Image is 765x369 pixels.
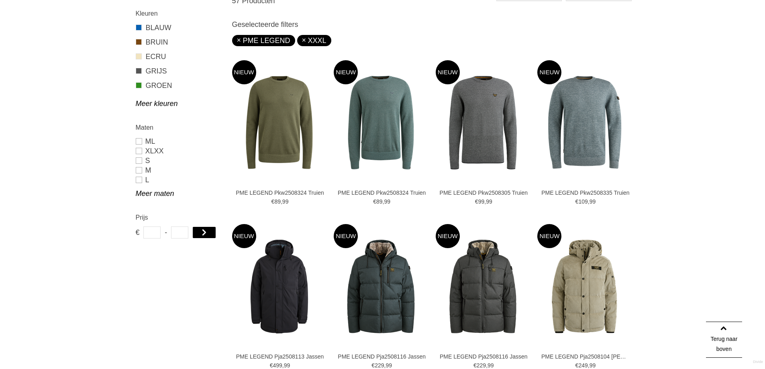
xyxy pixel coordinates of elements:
[537,75,632,170] img: PME LEGEND Pkw2508335 Truien
[136,99,222,108] a: Meer kleuren
[590,362,596,369] span: 99
[384,362,386,369] span: ,
[232,239,326,334] img: PME LEGEND Pja2508113 Jassen
[281,198,282,205] span: ,
[236,353,324,360] a: PME LEGEND Pja2508113 Jassen
[136,122,222,133] h2: Maten
[282,362,284,369] span: ,
[136,189,222,198] a: Meer maten
[136,37,222,47] a: BRUIN
[475,198,478,205] span: €
[439,189,528,196] a: PME LEGEND Pkw2508305 Truien
[753,357,763,367] a: Divide
[706,322,742,358] a: Terug naar boven
[488,362,494,369] span: 99
[473,362,477,369] span: €
[373,198,376,205] span: €
[477,362,486,369] span: 229
[270,362,273,369] span: €
[282,198,289,205] span: 99
[136,146,222,156] a: XLXX
[436,75,530,170] img: PME LEGEND Pkw2508305 Truien
[232,20,634,29] h3: Geselecteerde filters
[136,80,222,91] a: GROEN
[334,75,428,170] img: PME LEGEND Pkw2508324 Truien
[439,353,528,360] a: PME LEGEND Pja2508116 Jassen
[334,239,428,334] img: PME LEGEND Pja2508116 Jassen
[578,362,588,369] span: 249
[537,239,632,334] img: PME LEGEND Pja2508104 Jassen
[575,362,579,369] span: €
[338,353,426,360] a: PME LEGEND Pja2508116 Jassen
[486,198,492,205] span: 99
[575,198,579,205] span: €
[478,198,485,205] span: 99
[136,212,222,222] h2: Prijs
[376,198,383,205] span: 89
[136,175,222,185] a: L
[384,198,390,205] span: 99
[271,198,275,205] span: €
[541,353,630,360] a: PME LEGEND Pja2508104 [PERSON_NAME]
[436,239,530,334] img: PME LEGEND Pja2508116 Jassen
[588,362,590,369] span: ,
[302,37,326,45] a: XXXL
[588,198,590,205] span: ,
[273,362,282,369] span: 499
[541,189,630,196] a: PME LEGEND Pkw2508335 Truien
[136,22,222,33] a: BLAUW
[136,51,222,62] a: ECRU
[274,198,281,205] span: 89
[136,8,222,18] h2: Kleuren
[165,226,167,239] span: -
[383,198,384,205] span: ,
[371,362,375,369] span: €
[386,362,392,369] span: 99
[136,66,222,76] a: GRIJS
[338,189,426,196] a: PME LEGEND Pkw2508324 Truien
[136,226,139,239] span: €
[237,37,290,45] a: PME LEGEND
[136,165,222,175] a: M
[136,156,222,165] a: S
[284,362,290,369] span: 99
[236,189,324,196] a: PME LEGEND Pkw2508324 Truien
[590,198,596,205] span: 99
[232,75,326,170] img: PME LEGEND Pkw2508324 Truien
[136,137,222,146] a: ML
[578,198,588,205] span: 109
[486,362,488,369] span: ,
[484,198,486,205] span: ,
[375,362,384,369] span: 229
